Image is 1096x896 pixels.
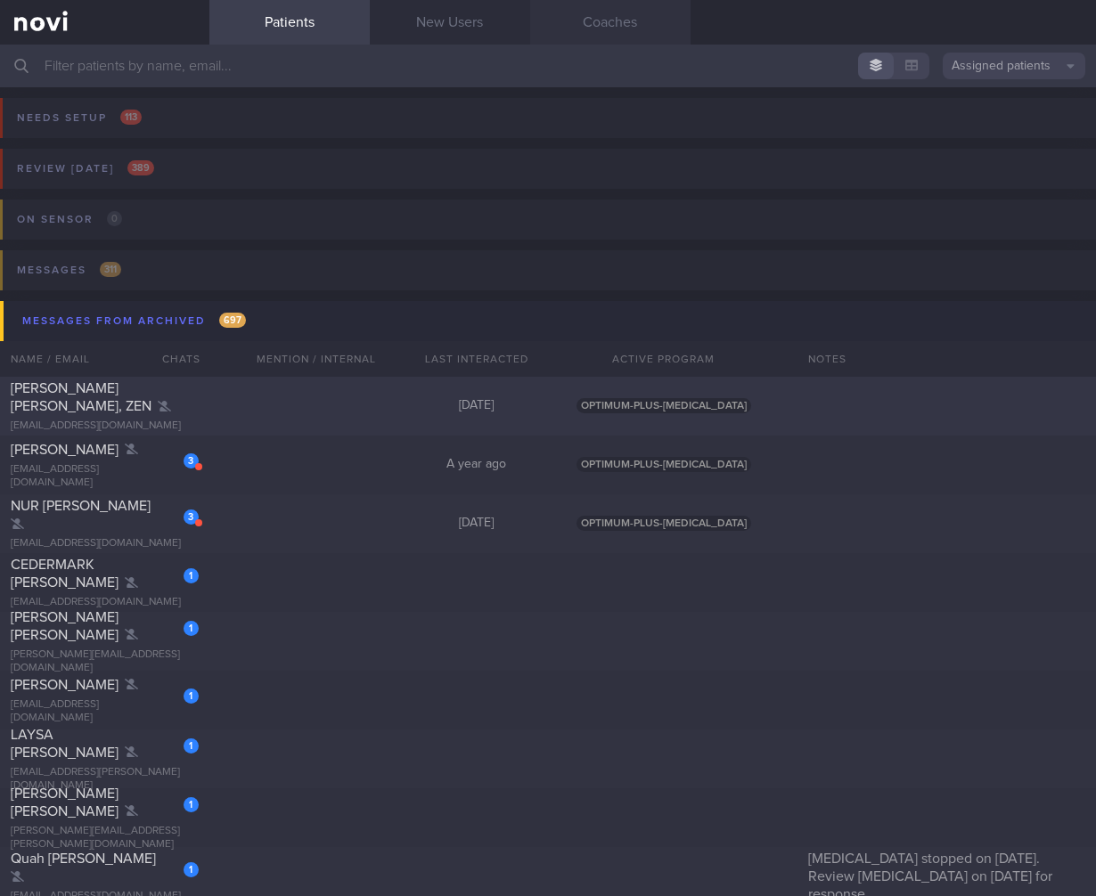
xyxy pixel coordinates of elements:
div: [PERSON_NAME][EMAIL_ADDRESS][PERSON_NAME][DOMAIN_NAME] [11,825,199,851]
div: [EMAIL_ADDRESS][DOMAIN_NAME] [11,698,199,725]
span: Quah [PERSON_NAME] [11,851,156,866]
div: 1 [184,688,199,704]
div: [EMAIL_ADDRESS][PERSON_NAME][DOMAIN_NAME] [11,766,199,793]
span: [PERSON_NAME] [PERSON_NAME] [11,786,119,819]
span: OPTIMUM-PLUS-[MEDICAL_DATA] [577,516,751,531]
div: 1 [184,738,199,753]
div: 3 [184,509,199,525]
button: Assigned patients [943,53,1085,79]
span: 389 [127,160,154,175]
span: OPTIMUM-PLUS-[MEDICAL_DATA] [577,398,751,413]
span: LAYSA [PERSON_NAME] [11,728,119,760]
div: On sensor [12,208,127,232]
div: Mention / Internal [236,341,397,377]
span: [PERSON_NAME] [11,678,119,692]
div: A year ago [397,457,557,473]
span: 311 [100,262,121,277]
div: [DATE] [397,516,557,532]
div: 1 [184,621,199,636]
span: [PERSON_NAME] [PERSON_NAME], ZEN [11,381,151,413]
div: Notes [797,341,1096,377]
div: Messages [12,258,126,282]
span: 113 [120,110,142,125]
div: [EMAIL_ADDRESS][DOMAIN_NAME] [11,537,199,550]
div: 1 [184,568,199,583]
div: Active Program [557,341,771,377]
span: CEDERMARK [PERSON_NAME] [11,558,119,590]
span: [PERSON_NAME] [PERSON_NAME] [11,610,119,642]
div: Messages from Archived [18,309,250,333]
div: 1 [184,862,199,877]
span: 697 [219,313,246,328]
div: [DATE] [397,398,557,414]
span: [PERSON_NAME] [11,443,119,457]
div: [PERSON_NAME][EMAIL_ADDRESS][DOMAIN_NAME] [11,648,199,675]
div: Review [DATE] [12,157,159,181]
span: NUR [PERSON_NAME] [11,499,151,513]
div: Chats [138,341,209,377]
span: OPTIMUM-PLUS-[MEDICAL_DATA] [577,457,751,472]
div: [EMAIL_ADDRESS][DOMAIN_NAME] [11,463,199,490]
span: 0 [107,211,122,226]
div: [EMAIL_ADDRESS][DOMAIN_NAME] [11,596,199,609]
div: 3 [184,453,199,468]
div: 1 [184,797,199,812]
div: [EMAIL_ADDRESS][DOMAIN_NAME] [11,419,199,433]
div: Last Interacted [397,341,557,377]
div: Needs setup [12,106,146,130]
